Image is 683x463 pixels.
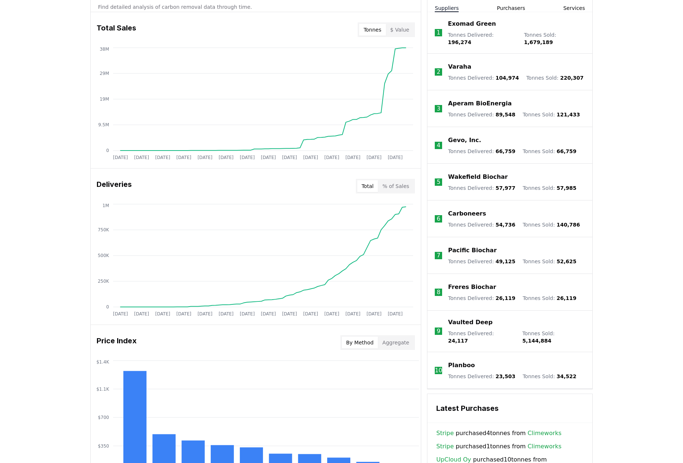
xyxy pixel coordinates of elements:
tspan: [DATE] [198,311,213,316]
p: 4 [437,141,440,150]
tspan: 1M [102,203,109,208]
tspan: $1.4K [96,359,109,365]
tspan: [DATE] [218,155,234,160]
button: By Method [342,337,378,348]
span: 66,759 [495,148,515,154]
button: Aggregate [378,337,413,348]
p: Tonnes Delivered : [448,74,519,82]
p: 10 [435,366,442,375]
p: 5 [437,178,440,187]
a: Varaha [448,62,471,71]
tspan: 29M [100,71,109,76]
tspan: 9.5M [98,122,109,127]
tspan: [DATE] [366,155,382,160]
a: Pacific Biochar [448,246,496,255]
p: 3 [437,104,440,113]
span: 26,119 [495,295,515,301]
p: Find detailed analysis of carbon removal data through time. [98,3,413,11]
tspan: [DATE] [303,311,318,316]
tspan: 250K [98,279,109,284]
a: Exomad Green [448,19,496,28]
tspan: 0 [106,304,109,310]
p: Tonnes Delivered : [448,258,515,265]
p: Tonnes Delivered : [448,330,515,344]
tspan: 19M [100,97,109,102]
tspan: [DATE] [346,155,361,160]
p: Tonnes Sold : [523,258,576,265]
tspan: [DATE] [155,311,170,316]
p: Tonnes Delivered : [448,31,517,46]
tspan: [DATE] [218,311,234,316]
p: 9 [437,327,440,336]
tspan: [DATE] [155,155,170,160]
p: Tonnes Sold : [523,221,580,228]
span: 104,974 [495,75,519,81]
p: Tonnes Delivered : [448,294,515,302]
tspan: [DATE] [134,155,149,160]
a: Climeworks [528,429,562,438]
span: 196,274 [448,39,471,45]
button: % of Sales [378,180,413,192]
p: Tonnes Sold : [523,111,580,118]
tspan: [DATE] [261,311,276,316]
p: Freres Biochar [448,283,496,292]
h3: Deliveries [97,179,132,193]
a: Gevo, Inc. [448,136,481,145]
tspan: 500K [98,253,109,258]
tspan: [DATE] [303,155,318,160]
span: 26,119 [557,295,577,301]
p: 6 [437,214,440,223]
span: 34,522 [557,373,577,379]
tspan: [DATE] [113,155,128,160]
h3: Price Index [97,335,137,350]
p: Tonnes Delivered : [448,148,515,155]
tspan: [DATE] [261,155,276,160]
p: Tonnes Sold : [526,74,583,82]
span: 121,433 [557,112,580,117]
a: Carboneers [448,209,486,218]
p: Tonnes Sold : [523,184,576,192]
span: 5,144,884 [523,338,552,344]
button: Suppliers [435,4,459,12]
span: 57,985 [557,185,577,191]
span: 66,759 [557,148,577,154]
span: 57,977 [495,185,515,191]
span: 1,679,189 [524,39,553,45]
button: Total [357,180,378,192]
tspan: [DATE] [176,311,191,316]
tspan: [DATE] [198,155,213,160]
p: 8 [437,288,440,297]
tspan: $700 [98,415,109,420]
button: Purchasers [497,4,525,12]
span: 89,548 [495,112,515,117]
a: Aperam BioEnergia [448,99,512,108]
tspan: [DATE] [240,311,255,316]
p: Tonnes Sold : [523,148,576,155]
tspan: [DATE] [324,311,339,316]
a: Stripe [436,442,453,451]
a: Wakefield Biochar [448,173,507,181]
p: Tonnes Delivered : [448,221,515,228]
p: Vaulted Deep [448,318,492,327]
tspan: [DATE] [282,155,297,160]
span: 52,625 [557,258,577,264]
tspan: $350 [98,444,109,449]
span: 220,307 [560,75,583,81]
p: Tonnes Sold : [523,373,576,380]
span: 140,786 [557,222,580,228]
tspan: [DATE] [346,311,361,316]
button: Tonnes [359,24,386,36]
a: Planboo [448,361,475,370]
tspan: 750K [98,227,109,232]
h3: Total Sales [97,22,136,37]
p: 7 [437,251,440,260]
tspan: [DATE] [388,155,403,160]
p: Tonnes Delivered : [448,111,515,118]
tspan: [DATE] [240,155,255,160]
